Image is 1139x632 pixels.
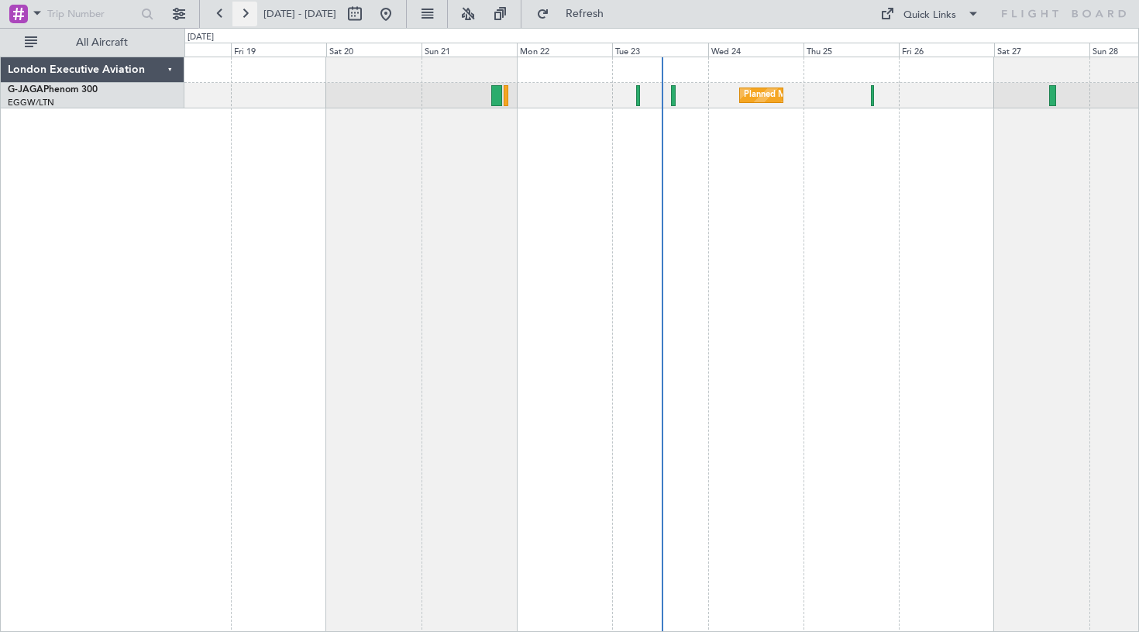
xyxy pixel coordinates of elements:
span: Refresh [552,9,618,19]
div: Mon 22 [517,43,612,57]
div: Sat 27 [994,43,1089,57]
div: Fri 26 [899,43,994,57]
div: Fri 19 [231,43,326,57]
div: Wed 24 [708,43,803,57]
a: EGGW/LTN [8,97,54,108]
button: All Aircraft [17,30,168,55]
span: [DATE] - [DATE] [263,7,336,21]
div: Quick Links [903,8,956,23]
span: G-JAGA [8,85,43,94]
div: Sun 21 [422,43,517,57]
a: G-JAGAPhenom 300 [8,85,98,94]
div: Sat 20 [326,43,422,57]
div: Tue 23 [612,43,707,57]
button: Quick Links [872,2,987,26]
div: Thu 25 [803,43,899,57]
div: [DATE] [188,31,214,44]
button: Refresh [529,2,622,26]
div: Planned Maint [GEOGRAPHIC_DATA] ([GEOGRAPHIC_DATA]) [744,84,988,107]
input: Trip Number [47,2,136,26]
span: All Aircraft [40,37,163,48]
